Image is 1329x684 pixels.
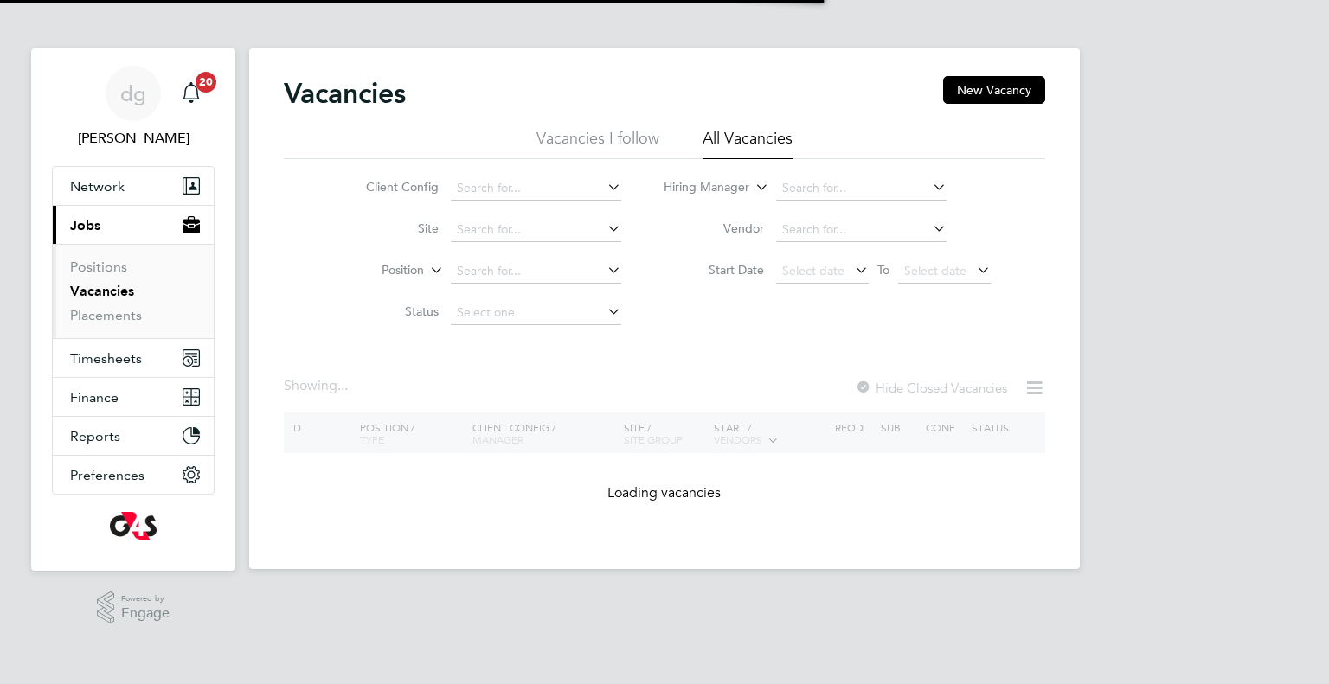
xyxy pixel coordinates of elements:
[121,591,170,606] span: Powered by
[53,244,214,338] div: Jobs
[536,128,659,159] li: Vacancies I follow
[196,72,216,93] span: 20
[31,48,235,571] nav: Main navigation
[53,206,214,244] button: Jobs
[776,218,947,242] input: Search for...
[451,176,621,201] input: Search for...
[70,259,127,275] a: Positions
[339,221,439,236] label: Site
[70,428,120,444] span: Reports
[904,263,966,278] span: Select date
[451,259,621,284] input: Search for...
[284,76,406,111] h2: Vacancies
[70,178,125,195] span: Network
[70,389,119,406] span: Finance
[70,467,144,483] span: Preferences
[664,262,764,278] label: Start Date
[174,66,209,121] a: 20
[337,377,348,394] span: ...
[52,128,215,149] span: dharmisha gohil
[70,283,134,299] a: Vacancies
[120,82,146,105] span: dg
[53,167,214,205] button: Network
[53,378,214,416] button: Finance
[324,262,424,279] label: Position
[872,259,895,281] span: To
[97,591,170,624] a: Powered byEngage
[776,176,947,201] input: Search for...
[53,456,214,494] button: Preferences
[52,66,215,149] a: dg[PERSON_NAME]
[110,512,157,540] img: g4s-logo-retina.png
[121,606,170,621] span: Engage
[943,76,1045,104] button: New Vacancy
[70,350,142,367] span: Timesheets
[339,179,439,195] label: Client Config
[53,417,214,455] button: Reports
[664,221,764,236] label: Vendor
[70,307,142,323] a: Placements
[53,339,214,377] button: Timesheets
[284,377,351,395] div: Showing
[451,301,621,325] input: Select one
[339,304,439,319] label: Status
[70,217,100,233] span: Jobs
[782,263,844,278] span: Select date
[451,218,621,242] input: Search for...
[52,512,215,540] a: Go to home page
[855,380,1007,396] label: Hide Closed Vacancies
[650,179,749,196] label: Hiring Manager
[703,128,793,159] li: All Vacancies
